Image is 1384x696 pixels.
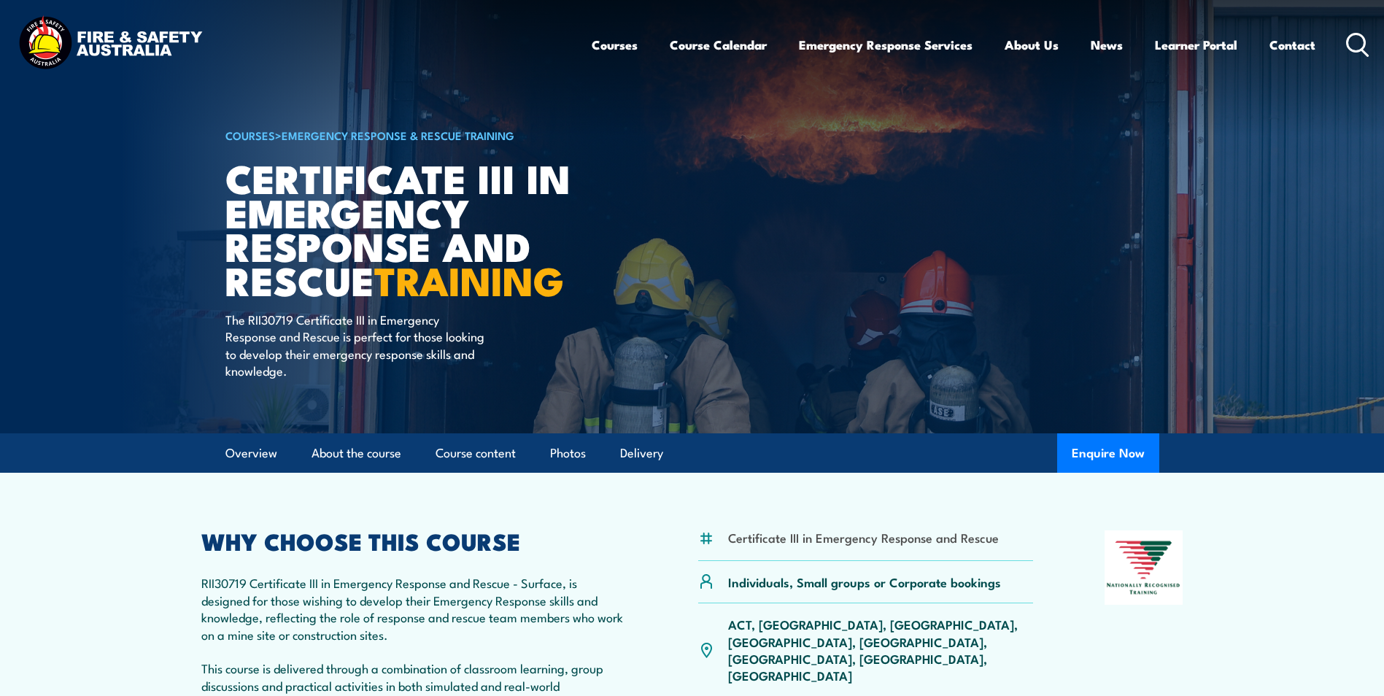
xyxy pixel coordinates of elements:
a: About the course [312,434,401,473]
a: Course content [436,434,516,473]
p: ACT, [GEOGRAPHIC_DATA], [GEOGRAPHIC_DATA], [GEOGRAPHIC_DATA], [GEOGRAPHIC_DATA], [GEOGRAPHIC_DATA... [728,616,1034,684]
a: COURSES [225,127,275,143]
h6: > [225,126,586,144]
a: Contact [1269,26,1315,64]
a: Courses [592,26,638,64]
a: Emergency Response Services [799,26,973,64]
img: Nationally Recognised Training logo. [1105,530,1183,605]
h1: Certificate III in Emergency Response and Rescue [225,161,586,297]
a: Emergency Response & Rescue Training [282,127,514,143]
a: Delivery [620,434,663,473]
strong: TRAINING [374,249,564,309]
a: Overview [225,434,277,473]
a: Course Calendar [670,26,767,64]
a: Photos [550,434,586,473]
p: Individuals, Small groups or Corporate bookings [728,573,1001,590]
button: Enquire Now [1057,433,1159,473]
h2: WHY CHOOSE THIS COURSE [201,530,627,551]
a: About Us [1005,26,1059,64]
li: Certificate III in Emergency Response and Rescue [728,529,999,546]
p: The RII30719 Certificate III in Emergency Response and Rescue is perfect for those looking to dev... [225,311,492,379]
a: Learner Portal [1155,26,1237,64]
a: News [1091,26,1123,64]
